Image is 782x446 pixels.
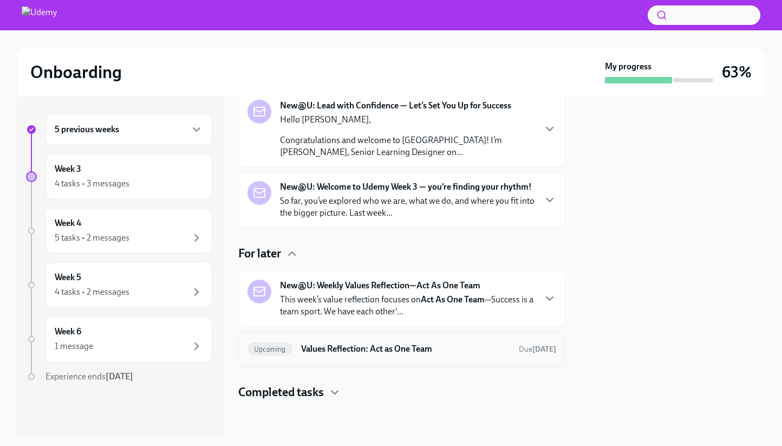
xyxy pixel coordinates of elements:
div: 1 message [55,340,93,352]
h6: 5 previous weeks [55,124,119,135]
strong: New@U: Welcome to Udemy Week 3 — you’re finding your rhythm! [280,181,532,193]
h2: Onboarding [30,61,122,83]
strong: New@U: Weekly Values Reflection—Act As One Team [280,280,480,292]
h6: Week 5 [55,272,81,283]
div: For later [238,245,565,262]
h4: For later [238,245,281,262]
p: Congratulations and welcome to [GEOGRAPHIC_DATA]! I’m [PERSON_NAME], Senior Learning Designer on... [280,134,535,158]
p: Hello [PERSON_NAME], [280,114,535,126]
strong: [DATE] [106,371,133,382]
div: Completed tasks [238,384,565,400]
p: So far, you’ve explored who we are, what we do, and where you fit into the bigger picture. Last w... [280,195,535,219]
img: Udemy [22,7,57,24]
p: This week’s value reflection focuses on —Success is a team sport. We have each other'... [280,294,535,318]
span: Experience ends [45,371,133,382]
strong: Act As One Team [421,294,485,305]
a: Week 45 tasks • 2 messages [26,208,212,254]
span: Upcoming [247,345,292,353]
span: Due [519,345,556,354]
div: 5 previous weeks [45,114,212,145]
div: 4 tasks • 3 messages [55,178,129,190]
span: September 30th, 2025 12:00 [519,344,556,354]
h3: 63% [722,62,752,82]
a: Week 54 tasks • 2 messages [26,262,212,308]
h6: Values Reflection: Act as One Team [301,343,510,355]
h6: Week 3 [55,163,81,175]
strong: My progress [605,61,651,73]
h6: Week 6 [55,326,81,338]
a: Week 61 message [26,316,212,362]
div: 5 tasks • 2 messages [55,232,129,244]
h6: Week 4 [55,217,81,229]
a: Week 34 tasks • 3 messages [26,154,212,199]
a: UpcomingValues Reflection: Act as One TeamDue[DATE] [247,340,556,358]
h4: Completed tasks [238,384,324,400]
strong: [DATE] [532,345,556,354]
div: 4 tasks • 2 messages [55,286,129,298]
strong: New@U: Lead with Confidence — Let’s Set You Up for Success [280,100,511,112]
